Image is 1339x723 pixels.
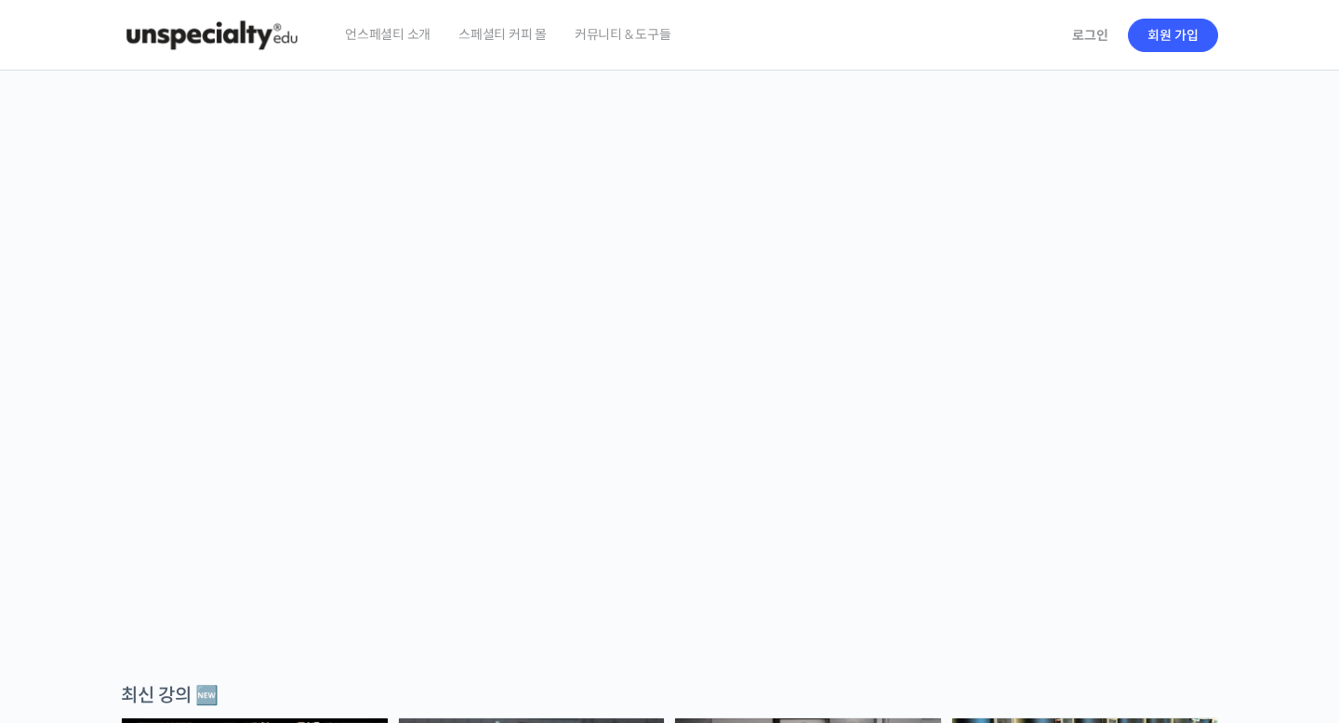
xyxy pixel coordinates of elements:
a: 회원 가입 [1128,19,1218,52]
p: 시간과 장소에 구애받지 않고, 검증된 커리큘럼으로 [19,387,1320,413]
p: [PERSON_NAME]을 다하는 당신을 위해, 최고와 함께 만든 커피 클래스 [19,284,1320,378]
div: 최신 강의 🆕 [121,683,1218,708]
a: 로그인 [1061,14,1120,57]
